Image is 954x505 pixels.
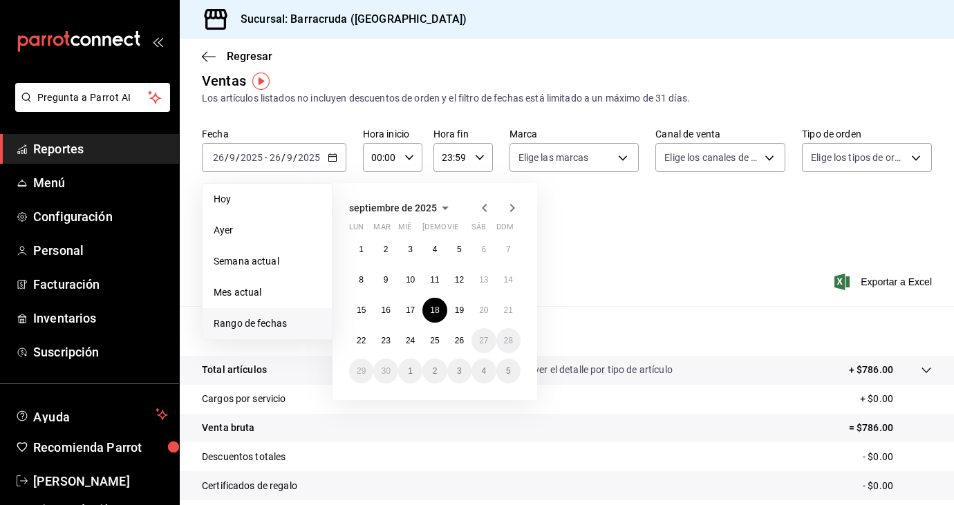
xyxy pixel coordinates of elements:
abbr: 9 de septiembre de 2025 [384,275,389,285]
span: / [236,152,240,163]
span: Menú [33,173,168,192]
button: 21 de septiembre de 2025 [496,298,521,323]
abbr: 28 de septiembre de 2025 [504,336,513,345]
label: Canal de venta [655,129,785,139]
button: Pregunta a Parrot AI [15,83,170,112]
span: Ayuda [33,406,150,423]
input: ---- [297,152,321,163]
button: 5 de octubre de 2025 [496,359,521,383]
button: 16 de septiembre de 2025 [373,298,397,323]
p: - $0.00 [863,450,932,464]
p: Venta bruta [202,421,254,435]
span: Inventarios [33,309,168,327]
button: 23 de septiembre de 2025 [373,328,397,353]
button: 25 de septiembre de 2025 [422,328,447,353]
p: - $0.00 [863,479,932,493]
label: Marca [509,129,639,139]
p: + $786.00 [849,363,893,377]
abbr: 1 de septiembre de 2025 [359,245,364,254]
abbr: 16 de septiembre de 2025 [381,305,390,315]
p: Total artículos [202,363,267,377]
abbr: 7 de septiembre de 2025 [506,245,511,254]
button: 12 de septiembre de 2025 [447,267,471,292]
button: 2 de octubre de 2025 [422,359,447,383]
span: [PERSON_NAME] [33,472,168,490]
abbr: 2 de octubre de 2025 [433,366,438,376]
abbr: martes [373,222,390,237]
h3: Sucursal: Barracruda ([GEOGRAPHIC_DATA]) [230,11,467,28]
span: Reportes [33,140,168,158]
button: 30 de septiembre de 2025 [373,359,397,383]
button: 1 de octubre de 2025 [398,359,422,383]
span: Personal [33,241,168,260]
abbr: 2 de septiembre de 2025 [384,245,389,254]
button: 1 de septiembre de 2025 [349,237,373,262]
p: = $786.00 [849,421,932,435]
abbr: 6 de septiembre de 2025 [481,245,486,254]
span: Elige los canales de venta [664,151,760,164]
button: open_drawer_menu [152,36,163,47]
label: Hora fin [433,129,493,139]
p: Certificados de regalo [202,479,297,493]
abbr: 27 de septiembre de 2025 [479,336,488,345]
button: Regresar [202,50,272,63]
button: 29 de septiembre de 2025 [349,359,373,383]
button: 11 de septiembre de 2025 [422,267,447,292]
button: 19 de septiembre de 2025 [447,298,471,323]
abbr: 26 de septiembre de 2025 [455,336,464,345]
span: - [265,152,268,163]
span: Mes actual [214,285,321,300]
abbr: 18 de septiembre de 2025 [430,305,439,315]
button: 22 de septiembre de 2025 [349,328,373,353]
span: Elige los tipos de orden [811,151,906,164]
button: Tooltip marker [252,73,270,90]
abbr: 14 de septiembre de 2025 [504,275,513,285]
abbr: 15 de septiembre de 2025 [357,305,366,315]
span: Configuración [33,207,168,226]
p: + $0.00 [860,392,932,406]
button: 20 de septiembre de 2025 [471,298,496,323]
abbr: 8 de septiembre de 2025 [359,275,364,285]
button: 3 de octubre de 2025 [447,359,471,383]
button: septiembre de 2025 [349,200,453,216]
button: 17 de septiembre de 2025 [398,298,422,323]
input: -- [269,152,281,163]
button: 7 de septiembre de 2025 [496,237,521,262]
abbr: lunes [349,222,364,237]
button: 27 de septiembre de 2025 [471,328,496,353]
label: Fecha [202,129,346,139]
abbr: 3 de octubre de 2025 [457,366,462,376]
abbr: 12 de septiembre de 2025 [455,275,464,285]
abbr: 13 de septiembre de 2025 [479,275,488,285]
abbr: sábado [471,222,486,237]
abbr: 22 de septiembre de 2025 [357,336,366,345]
input: -- [229,152,236,163]
p: Descuentos totales [202,450,286,464]
button: 18 de septiembre de 2025 [422,298,447,323]
button: 2 de septiembre de 2025 [373,237,397,262]
abbr: 20 de septiembre de 2025 [479,305,488,315]
button: 10 de septiembre de 2025 [398,267,422,292]
abbr: 24 de septiembre de 2025 [406,336,415,345]
span: septiembre de 2025 [349,202,437,213]
abbr: domingo [496,222,514,237]
abbr: 29 de septiembre de 2025 [357,366,366,376]
span: / [293,152,297,163]
span: Pregunta a Parrot AI [37,90,149,105]
span: Hoy [214,192,321,207]
button: 24 de septiembre de 2025 [398,328,422,353]
abbr: 21 de septiembre de 2025 [504,305,513,315]
abbr: 1 de octubre de 2025 [408,366,413,376]
abbr: 4 de octubre de 2025 [481,366,486,376]
button: 28 de septiembre de 2025 [496,328,521,353]
button: 15 de septiembre de 2025 [349,298,373,323]
span: Regresar [227,50,272,63]
button: 26 de septiembre de 2025 [447,328,471,353]
button: 14 de septiembre de 2025 [496,267,521,292]
a: Pregunta a Parrot AI [10,100,170,115]
button: Exportar a Excel [837,274,932,290]
abbr: 10 de septiembre de 2025 [406,275,415,285]
span: Recomienda Parrot [33,438,168,457]
abbr: jueves [422,222,504,237]
span: Ayer [214,223,321,238]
